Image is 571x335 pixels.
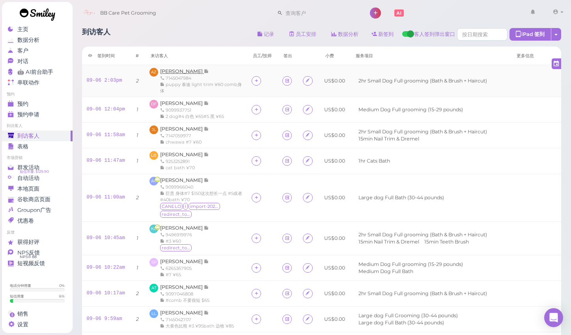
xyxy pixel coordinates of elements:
div: 9099966040 [160,184,242,190]
span: redirect_to_google [160,211,192,218]
div: 6265367905 [160,265,209,271]
li: Medium Dog Full Bath [356,268,415,275]
a: 表格 [2,141,73,152]
span: [PERSON_NAME] [160,258,204,264]
span: 获得好评 [17,239,39,245]
span: [PERSON_NAME] [160,225,204,231]
span: 销售 [17,311,28,317]
span: #3 ¥60 [166,238,181,244]
div: 7147059977 [160,133,209,139]
a: 新签到 [365,28,400,41]
a: 设置 [2,319,73,330]
a: [PERSON_NAME] [160,258,209,264]
a: 对话 [2,56,73,67]
span: 记录 [204,225,209,231]
i: 1 [136,235,138,241]
th: 签出 [278,47,298,65]
a: 09-06 2:03pm [87,78,122,83]
div: 9097046808 [160,291,209,297]
span: 巨贵 身体#7 $150这次想长一点 #5或者#40bath ¥70 [160,191,242,202]
span: AO [149,177,158,185]
th: 更多信息 [511,47,561,65]
div: # [136,52,139,59]
div: 6 % [59,294,65,299]
span: 自动活动 [17,175,39,182]
li: 2hr Small Dog Full grooming (Bath & Brush + Haircut) [356,290,489,297]
span: 大黄色比熊 #3 ¥95bath 边牧 ¥85 [166,323,234,329]
a: [PERSON_NAME] [160,152,209,157]
i: Agreement form [305,78,310,84]
a: 自动活动 [2,173,73,183]
span: NPS® 88 [20,254,37,260]
h1: 到访客人 [82,28,110,43]
td: US$0.00 [319,97,350,123]
td: US$0.00 [319,148,350,174]
a: [PERSON_NAME] [160,177,209,183]
a: 优惠卷 [2,215,73,226]
input: 按日期搜索 [457,28,508,41]
a: 09-06 10:22am [87,265,125,270]
span: [PERSON_NAME] [160,152,204,157]
td: US$0.00 [319,281,350,307]
span: CANELO [160,203,183,210]
div: iPad 签到 [509,28,551,41]
a: 群发活动 短信币量: $129.90 [2,162,73,173]
i: 2 [136,78,139,84]
a: 串联动作 [2,77,73,88]
a: [PERSON_NAME] [160,310,209,316]
li: 1hr Cats Bath [356,157,392,165]
li: 2hr Small Dog Full grooming (Bath & Brush + Haircut) [356,231,489,238]
div: 电话分钟用量 [10,283,31,288]
span: chwawa #7 ¥60 [166,139,202,145]
span: 记录 [204,126,209,132]
div: Open Intercom Messenger [544,308,563,327]
td: US$0.00 [319,255,350,281]
span: 表格 [17,143,28,150]
i: 1 [136,158,138,164]
li: 2hr Small Dog Full grooming (Bath & Brush + Haircut) [356,128,489,135]
button: 记录 [251,28,281,41]
a: 09-06 10:17am [87,290,125,296]
i: Agreement form [305,195,310,200]
span: 记录 [204,310,209,316]
li: Medium Dog Full grooming (15-29 pounds) [356,261,465,268]
span: DF [149,100,158,109]
a: [PERSON_NAME] [160,225,209,231]
i: 1 [136,265,138,271]
span: 串联动作 [17,79,39,86]
a: 09-06 10:45am [87,235,125,241]
li: 反馈 [2,230,73,235]
th: 员工/技师 [247,47,278,65]
span: 记录 [204,284,209,290]
span: 预约申请 [17,111,39,118]
span: 客人签到弹出窗口 [414,31,455,43]
i: 2 [136,290,139,296]
a: 预约 [2,99,73,109]
li: Large dog Full Bath (30-44 pounds) [356,319,446,326]
i: Agreement form [305,265,310,271]
a: [PERSON_NAME] [160,126,209,132]
span: import-2025-02-03 [188,203,220,210]
li: Large dog Full Grooming (30-44 pounds) [356,312,460,319]
a: 09-06 11:47am [87,158,125,163]
div: 0 % [59,283,65,288]
div: 9099937751 [160,107,224,113]
td: US$0.00 [319,174,350,222]
span: [PERSON_NAME] [160,284,204,290]
a: 09-06 9:59am [87,316,122,322]
span: 谷歌商店页面 [17,196,50,203]
span: 🤖 AI前台助手 [17,69,53,75]
td: US$0.00 [319,65,350,97]
span: NPS反馈 [17,249,40,256]
a: 获得好评 [2,237,73,247]
span: 短视频反馈 [17,260,45,267]
span: 记录 [204,177,209,183]
div: 9496919976 [160,232,209,238]
a: 本地页面 [2,183,73,194]
i: Agreement form [305,107,310,112]
a: NPS反馈 NPS® 88 [2,247,73,258]
li: Medium Dog Full grooming (15-29 pounds) [356,106,465,113]
div: 9253252891 [160,158,209,165]
th: 来访客人 [145,47,247,65]
span: [PERSON_NAME] [160,68,204,74]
